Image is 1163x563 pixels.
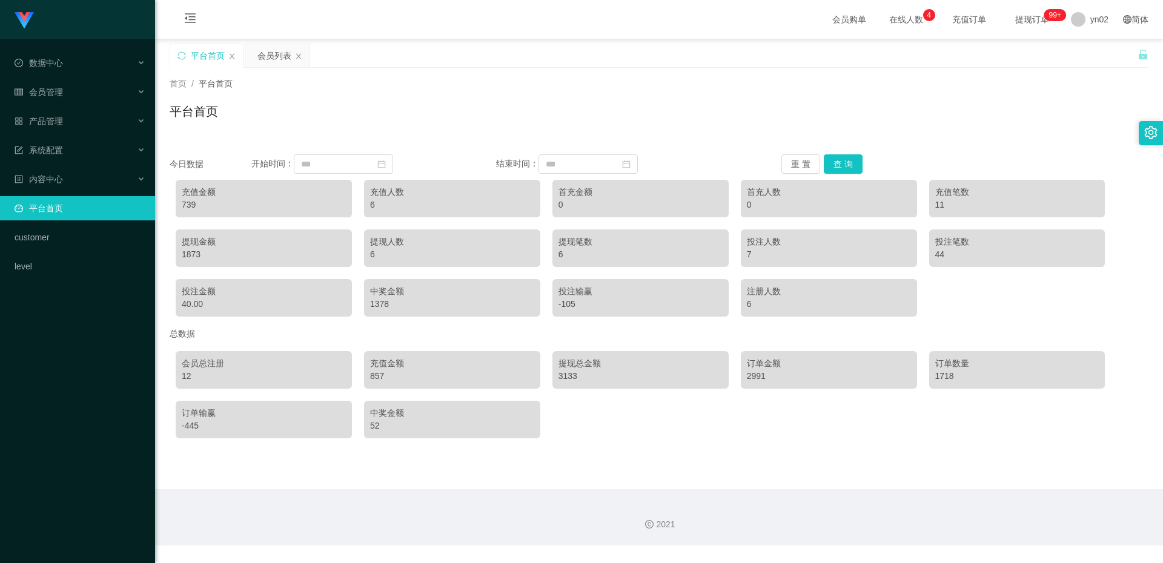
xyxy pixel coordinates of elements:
div: 投注金额 [182,285,346,298]
span: 开始时间： [251,159,294,168]
div: 订单输赢 [182,407,346,420]
i: 图标: setting [1144,126,1158,139]
div: 今日数据 [170,158,251,171]
sup: 4 [923,9,935,21]
div: 12 [182,370,346,383]
span: 平台首页 [199,79,233,88]
div: 会员总注册 [182,357,346,370]
i: 图标: sync [177,51,186,60]
div: -105 [558,298,723,311]
span: 产品管理 [15,116,63,126]
div: 0 [558,199,723,211]
a: customer [15,225,145,249]
button: 重 置 [781,154,820,174]
div: 40.00 [182,298,346,311]
div: 11 [935,199,1099,211]
span: 在线人数 [883,15,929,24]
div: 7 [747,248,911,261]
div: 2991 [747,370,911,383]
div: 857 [370,370,534,383]
div: 中奖金额 [370,407,534,420]
i: 图标: appstore-o [15,117,23,125]
div: 6 [370,199,534,211]
i: 图标: form [15,146,23,154]
div: 1873 [182,248,346,261]
i: 图标: calendar [622,160,631,168]
div: 44 [935,248,1099,261]
div: 提现笔数 [558,235,723,248]
div: 总数据 [170,323,1148,345]
span: 充值订单 [946,15,992,24]
div: 投注输赢 [558,285,723,298]
div: 订单数量 [935,357,1099,370]
div: 6 [747,298,911,311]
i: 图标: global [1123,15,1132,24]
span: / [191,79,194,88]
div: 充值金额 [182,186,346,199]
span: 提现订单 [1009,15,1055,24]
div: 2021 [165,518,1153,531]
div: 1718 [935,370,1099,383]
div: 提现总金额 [558,357,723,370]
div: 3133 [558,370,723,383]
button: 查 询 [824,154,863,174]
div: 投注笔数 [935,235,1099,248]
div: 提现人数 [370,235,534,248]
i: 图标: menu-fold [170,1,211,39]
p: 4 [927,9,931,21]
i: 图标: table [15,88,23,96]
i: 图标: calendar [377,160,386,168]
i: 图标: copyright [645,520,654,528]
span: 系统配置 [15,145,63,155]
div: 注册人数 [747,285,911,298]
div: 739 [182,199,346,211]
div: 提现金额 [182,235,346,248]
div: 会员列表 [257,44,291,67]
div: 充值笔数 [935,186,1099,199]
div: 1378 [370,298,534,311]
a: level [15,254,145,278]
div: 6 [370,248,534,261]
sup: 268 [1044,9,1065,21]
div: 首充金额 [558,186,723,199]
div: 充值人数 [370,186,534,199]
h1: 平台首页 [170,102,218,120]
div: 订单金额 [747,357,911,370]
span: 首页 [170,79,187,88]
div: 充值金额 [370,357,534,370]
div: -445 [182,420,346,432]
span: 会员管理 [15,87,63,97]
div: 首充人数 [747,186,911,199]
div: 投注人数 [747,235,911,248]
span: 数据中心 [15,58,63,68]
i: 图标: check-circle-o [15,59,23,67]
span: 结束时间： [496,159,538,168]
div: 52 [370,420,534,432]
div: 6 [558,248,723,261]
div: 中奖金额 [370,285,534,298]
div: 0 [747,199,911,211]
span: 内容中心 [15,174,63,184]
i: 图标: close [228,53,236,60]
i: 图标: profile [15,175,23,183]
div: 平台首页 [191,44,225,67]
i: 图标: close [295,53,302,60]
img: logo.9652507e.png [15,12,34,29]
i: 图标: unlock [1138,49,1148,60]
a: 图标: dashboard平台首页 [15,196,145,220]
